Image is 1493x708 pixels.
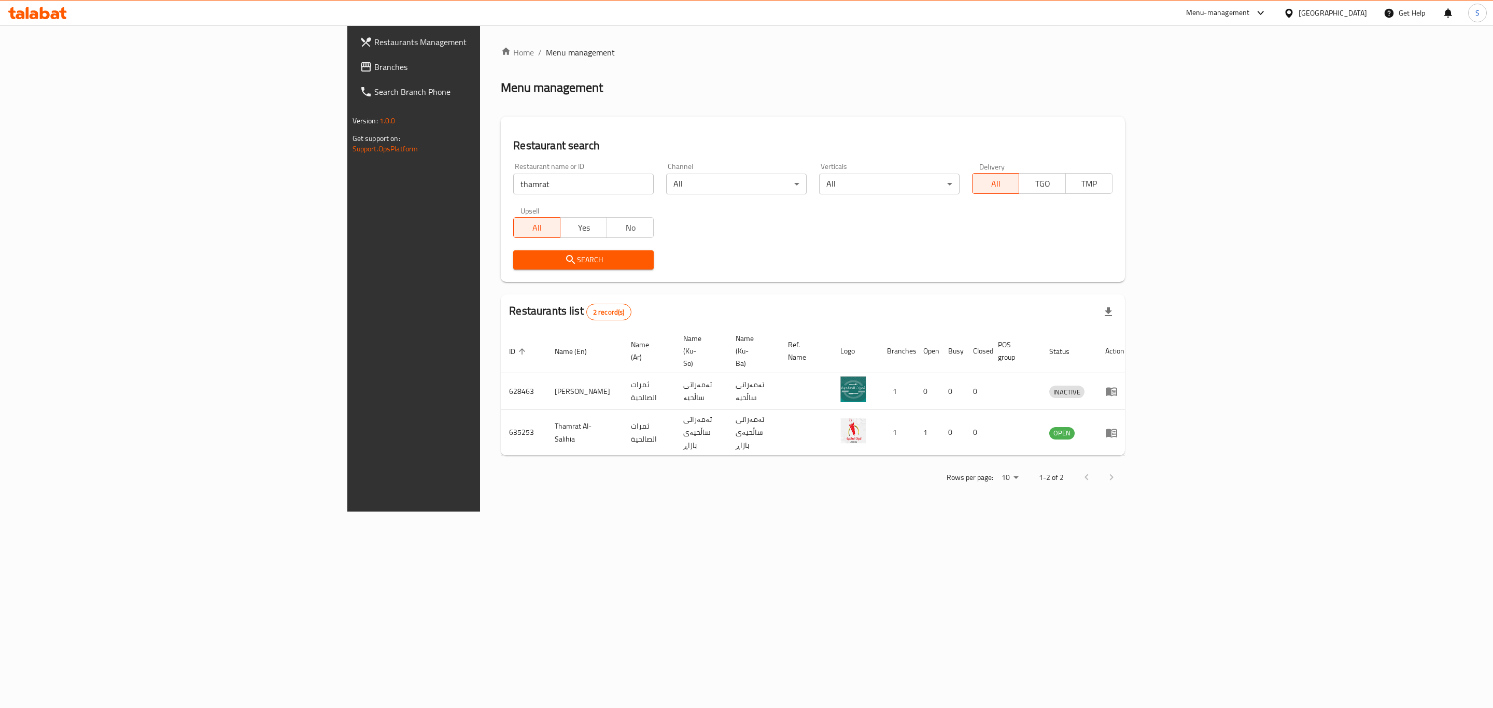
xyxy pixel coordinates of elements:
[555,345,600,358] span: Name (En)
[1299,7,1367,19] div: [GEOGRAPHIC_DATA]
[513,174,654,194] input: Search for restaurant name or ID..
[351,54,597,79] a: Branches
[513,250,654,270] button: Search
[972,173,1019,194] button: All
[940,410,965,456] td: 0
[879,410,915,456] td: 1
[727,373,780,410] td: تەمەراتی ساڵحیە
[374,36,588,48] span: Restaurants Management
[998,338,1029,363] span: POS group
[1186,7,1250,19] div: Menu-management
[560,217,607,238] button: Yes
[1097,329,1133,373] th: Action
[1019,173,1066,194] button: TGO
[879,329,915,373] th: Branches
[353,142,418,155] a: Support.OpsPlatform
[675,410,727,456] td: تەمەراتی ساڵحیەی بازاڕ
[351,30,597,54] a: Restaurants Management
[509,345,529,358] span: ID
[518,220,556,235] span: All
[374,61,588,73] span: Branches
[611,220,650,235] span: No
[979,163,1005,170] label: Delivery
[947,471,993,484] p: Rows per page:
[565,220,603,235] span: Yes
[1070,176,1108,191] span: TMP
[501,46,1125,59] nav: breadcrumb
[353,114,378,128] span: Version:
[522,253,645,266] span: Search
[840,376,866,402] img: Thamrat Salihia
[501,329,1133,456] table: enhanced table
[513,138,1112,153] h2: Restaurant search
[832,329,879,373] th: Logo
[513,217,560,238] button: All
[1105,385,1124,398] div: Menu
[607,217,654,238] button: No
[940,373,965,410] td: 0
[1039,471,1064,484] p: 1-2 of 2
[1105,427,1124,439] div: Menu
[965,329,990,373] th: Closed
[683,332,715,370] span: Name (Ku-So)
[520,207,540,214] label: Upsell
[623,410,675,456] td: ثمرات الصالحية
[587,307,631,317] span: 2 record(s)
[915,410,940,456] td: 1
[915,329,940,373] th: Open
[374,86,588,98] span: Search Branch Phone
[819,174,960,194] div: All
[1096,300,1121,324] div: Export file
[965,410,990,456] td: 0
[1023,176,1062,191] span: TGO
[666,174,807,194] div: All
[675,373,727,410] td: تەمەراتی ساڵحیە
[997,470,1022,486] div: Rows per page:
[736,332,767,370] span: Name (Ku-Ba)
[788,338,820,363] span: Ref. Name
[727,410,780,456] td: تەمەراتی ساڵحیەی بازاڕ
[977,176,1015,191] span: All
[1049,386,1084,398] span: INACTIVE
[1049,345,1083,358] span: Status
[1475,7,1480,19] span: S
[915,373,940,410] td: 0
[379,114,396,128] span: 1.0.0
[879,373,915,410] td: 1
[623,373,675,410] td: ثمرات الصالحية
[940,329,965,373] th: Busy
[1065,173,1112,194] button: TMP
[353,132,400,145] span: Get support on:
[586,304,631,320] div: Total records count
[509,303,631,320] h2: Restaurants list
[965,373,990,410] td: 0
[840,418,866,444] img: Thamrat Al-Salihia
[1049,427,1075,439] span: OPEN
[351,79,597,104] a: Search Branch Phone
[631,338,663,363] span: Name (Ar)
